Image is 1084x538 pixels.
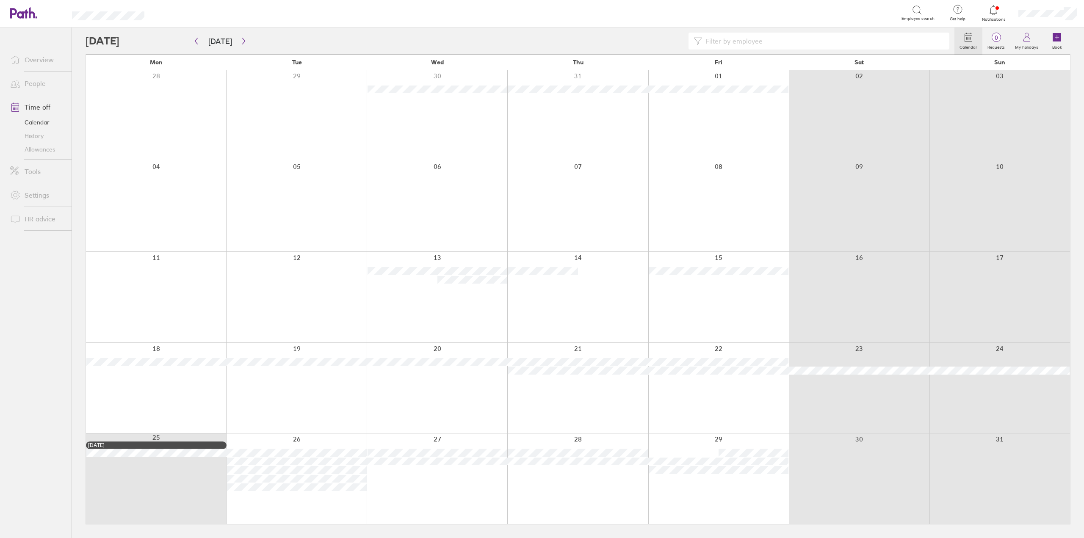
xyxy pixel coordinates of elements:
label: My holidays [1010,42,1043,50]
a: History [3,129,72,143]
a: Calendar [954,28,982,55]
span: Notifications [980,17,1007,22]
a: Settings [3,187,72,204]
a: Allowances [3,143,72,156]
a: People [3,75,72,92]
span: Fri [715,59,722,66]
span: Tue [292,59,302,66]
a: Time off [3,99,72,116]
div: Search [167,9,189,17]
div: [DATE] [88,442,224,448]
a: Calendar [3,116,72,129]
a: Tools [3,163,72,180]
span: Sun [994,59,1005,66]
span: Thu [573,59,583,66]
a: Overview [3,51,72,68]
a: 0Requests [982,28,1010,55]
label: Calendar [954,42,982,50]
label: Book [1047,42,1067,50]
span: Mon [150,59,163,66]
a: My holidays [1010,28,1043,55]
a: Book [1043,28,1070,55]
a: HR advice [3,210,72,227]
button: [DATE] [202,34,239,48]
span: Wed [431,59,444,66]
input: Filter by employee [702,33,944,49]
a: Notifications [980,4,1007,22]
span: Get help [944,17,971,22]
span: Employee search [901,16,935,21]
span: 0 [982,34,1010,41]
label: Requests [982,42,1010,50]
span: Sat [854,59,864,66]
